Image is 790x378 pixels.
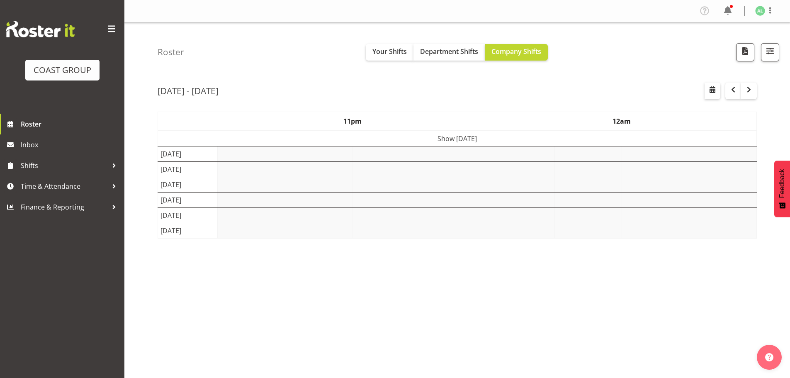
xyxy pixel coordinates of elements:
[34,64,91,76] div: COAST GROUP
[21,201,108,213] span: Finance & Reporting
[218,112,487,131] th: 11pm
[158,223,218,238] td: [DATE]
[761,43,779,61] button: Filter Shifts
[778,169,786,198] span: Feedback
[765,353,773,361] img: help-xxl-2.png
[774,161,790,217] button: Feedback - Show survey
[158,192,218,207] td: [DATE]
[705,83,720,99] button: Select a specific date within the roster.
[485,44,548,61] button: Company Shifts
[413,44,485,61] button: Department Shifts
[21,139,120,151] span: Inbox
[158,146,218,161] td: [DATE]
[158,161,218,177] td: [DATE]
[755,6,765,16] img: annie-lister1125.jpg
[6,21,75,37] img: Rosterit website logo
[158,177,218,192] td: [DATE]
[158,47,184,57] h4: Roster
[21,118,120,130] span: Roster
[366,44,413,61] button: Your Shifts
[487,112,757,131] th: 12am
[158,85,219,96] h2: [DATE] - [DATE]
[21,180,108,193] span: Time & Attendance
[736,43,754,61] button: Download a PDF of the roster according to the set date range.
[491,47,541,56] span: Company Shifts
[372,47,407,56] span: Your Shifts
[158,131,757,146] td: Show [DATE]
[420,47,478,56] span: Department Shifts
[21,159,108,172] span: Shifts
[158,207,218,223] td: [DATE]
